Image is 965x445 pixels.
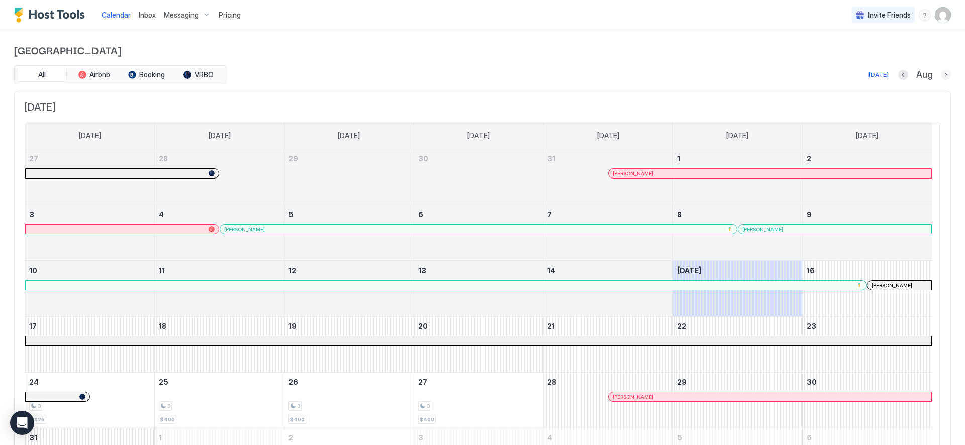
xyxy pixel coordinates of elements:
div: tab-group [14,65,226,84]
span: 3 [297,403,300,409]
td: July 28, 2025 [155,149,284,205]
span: 3 [418,433,423,442]
td: August 3, 2025 [25,205,155,261]
div: [PERSON_NAME] [872,282,927,289]
span: 13 [418,266,426,275]
td: August 25, 2025 [155,373,284,428]
td: August 23, 2025 [802,317,932,373]
td: August 30, 2025 [802,373,932,428]
span: 31 [547,154,555,163]
span: Invite Friends [868,11,911,20]
span: $400 [290,416,305,423]
span: 10 [29,266,37,275]
span: 3 [427,403,430,409]
span: [PERSON_NAME] [224,226,265,233]
span: Inbox [139,11,156,19]
a: August 27, 2025 [414,373,543,391]
td: August 12, 2025 [284,261,414,317]
a: Friday [716,122,758,149]
span: 3 [29,210,34,219]
span: 27 [418,378,427,386]
a: August 12, 2025 [284,261,414,280]
span: 6 [418,210,423,219]
span: 25 [159,378,168,386]
a: July 27, 2025 [25,149,154,168]
span: Messaging [164,11,199,20]
span: 4 [159,210,164,219]
button: Previous month [898,70,908,80]
span: [DATE] [467,131,490,140]
td: August 13, 2025 [414,261,543,317]
td: August 16, 2025 [802,261,932,317]
span: All [38,70,46,79]
span: VRBO [195,70,214,79]
a: August 20, 2025 [414,317,543,335]
span: 20 [418,322,428,330]
a: August 23, 2025 [803,317,932,335]
td: August 21, 2025 [543,317,673,373]
a: August 21, 2025 [543,317,672,335]
td: August 1, 2025 [673,149,803,205]
span: $400 [420,416,434,423]
a: Saturday [846,122,888,149]
a: Inbox [139,10,156,20]
span: 21 [547,322,555,330]
span: [GEOGRAPHIC_DATA] [14,42,951,57]
span: 24 [29,378,39,386]
td: August 27, 2025 [414,373,543,428]
button: Airbnb [69,68,119,82]
a: August 10, 2025 [25,261,154,280]
td: July 29, 2025 [284,149,414,205]
a: Host Tools Logo [14,8,89,23]
span: [PERSON_NAME] [872,282,912,289]
td: July 27, 2025 [25,149,155,205]
div: [PERSON_NAME] [742,226,927,233]
a: Sunday [69,122,111,149]
span: 22 [677,322,686,330]
button: [DATE] [867,69,890,81]
a: Tuesday [328,122,370,149]
td: August 20, 2025 [414,317,543,373]
span: 1 [677,154,680,163]
a: July 31, 2025 [543,149,672,168]
a: August 7, 2025 [543,205,672,224]
span: 30 [807,378,817,386]
span: 17 [29,322,37,330]
span: 6 [807,433,812,442]
td: August 28, 2025 [543,373,673,428]
span: Airbnb [89,70,110,79]
td: August 29, 2025 [673,373,803,428]
span: Pricing [219,11,241,20]
a: July 29, 2025 [284,149,414,168]
a: August 26, 2025 [284,373,414,391]
td: August 8, 2025 [673,205,803,261]
span: 3 [167,403,170,409]
td: August 10, 2025 [25,261,155,317]
div: Open Intercom Messenger [10,411,34,435]
span: Booking [139,70,165,79]
a: August 15, 2025 [673,261,802,280]
a: August 30, 2025 [803,373,932,391]
td: August 26, 2025 [284,373,414,428]
span: [DATE] [79,131,101,140]
div: [PERSON_NAME] [613,394,927,400]
div: [PERSON_NAME] [224,226,733,233]
span: 11 [159,266,165,275]
a: August 9, 2025 [803,205,932,224]
span: 18 [159,322,166,330]
div: menu [919,9,931,21]
a: August 14, 2025 [543,261,672,280]
td: August 24, 2025 [25,373,155,428]
span: 27 [29,154,38,163]
td: July 30, 2025 [414,149,543,205]
td: August 17, 2025 [25,317,155,373]
a: August 16, 2025 [803,261,932,280]
span: 5 [677,433,682,442]
a: Wednesday [457,122,500,149]
td: August 2, 2025 [802,149,932,205]
td: August 19, 2025 [284,317,414,373]
div: User profile [935,7,951,23]
a: August 2, 2025 [803,149,932,168]
span: [DATE] [209,131,231,140]
span: [PERSON_NAME] [613,394,653,400]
